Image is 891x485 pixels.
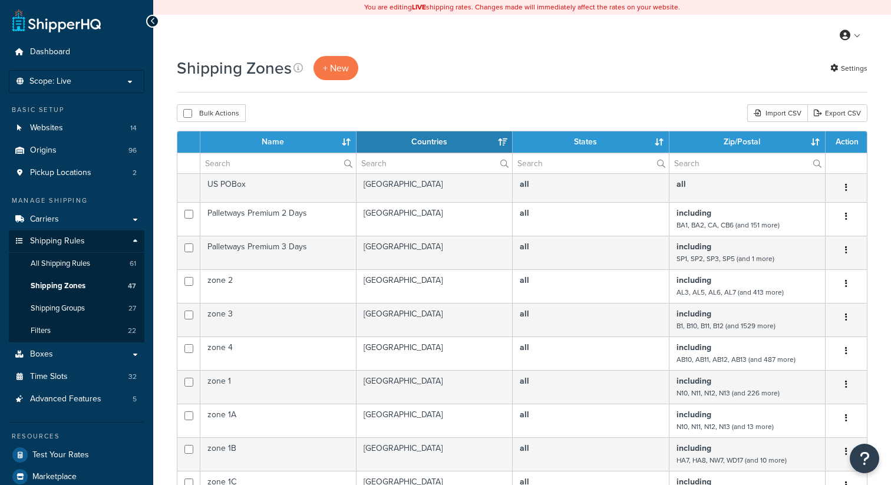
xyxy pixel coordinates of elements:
[9,162,144,184] li: Pickup Locations
[200,269,357,303] td: zone 2
[676,388,780,398] small: N10, N11, N12, N13 (and 226 more)
[520,178,529,190] b: all
[128,303,136,314] span: 27
[30,372,68,382] span: Time Slots
[29,77,71,87] span: Scope: Live
[313,56,358,80] a: + New
[520,308,529,320] b: all
[357,336,513,370] td: [GEOGRAPHIC_DATA]
[676,421,774,432] small: N10, N11, N12, N13 (and 13 more)
[133,168,137,178] span: 2
[128,146,137,156] span: 96
[31,326,51,336] span: Filters
[676,220,780,230] small: BA1, BA2, CA, CB6 (and 151 more)
[30,123,63,133] span: Websites
[128,372,137,382] span: 32
[9,196,144,206] div: Manage Shipping
[357,303,513,336] td: [GEOGRAPHIC_DATA]
[676,274,711,286] b: including
[669,153,825,173] input: Search
[357,269,513,303] td: [GEOGRAPHIC_DATA]
[676,455,787,466] small: HA7, HA8, NW7, WD17 (and 10 more)
[9,388,144,410] a: Advanced Features 5
[9,298,144,319] a: Shipping Groups 27
[31,303,85,314] span: Shipping Groups
[30,47,70,57] span: Dashboard
[676,253,774,264] small: SP1, SP2, SP3, SP5 (and 1 more)
[357,404,513,437] td: [GEOGRAPHIC_DATA]
[850,444,879,473] button: Open Resource Center
[30,236,85,246] span: Shipping Rules
[676,375,711,387] b: including
[807,104,867,122] a: Export CSV
[30,215,59,225] span: Carriers
[520,375,529,387] b: all
[9,298,144,319] li: Shipping Groups
[826,131,867,153] th: Action
[9,41,144,63] li: Dashboard
[177,104,246,122] button: Bulk Actions
[357,173,513,202] td: [GEOGRAPHIC_DATA]
[747,104,807,122] div: Import CSV
[200,153,356,173] input: Search
[9,140,144,161] a: Origins 96
[9,253,144,275] a: All Shipping Rules 61
[200,437,357,471] td: zone 1B
[520,442,529,454] b: all
[9,230,144,252] a: Shipping Rules
[830,60,867,77] a: Settings
[9,444,144,466] li: Test Your Rates
[9,209,144,230] a: Carriers
[676,442,711,454] b: including
[520,274,529,286] b: all
[30,349,53,359] span: Boxes
[200,370,357,404] td: zone 1
[9,105,144,115] div: Basic Setup
[357,437,513,471] td: [GEOGRAPHIC_DATA]
[31,259,90,269] span: All Shipping Rules
[676,178,686,190] b: all
[9,253,144,275] li: All Shipping Rules
[12,9,101,32] a: ShipperHQ Home
[200,131,357,153] th: Name: activate to sort column ascending
[9,366,144,388] li: Time Slots
[9,366,144,388] a: Time Slots 32
[676,408,711,421] b: including
[676,354,796,365] small: AB10, AB11, AB12, AB13 (and 487 more)
[357,370,513,404] td: [GEOGRAPHIC_DATA]
[9,344,144,365] a: Boxes
[30,168,91,178] span: Pickup Locations
[520,408,529,421] b: all
[130,259,136,269] span: 61
[9,162,144,184] a: Pickup Locations 2
[200,236,357,269] td: Palletways Premium 3 Days
[130,123,137,133] span: 14
[133,394,137,404] span: 5
[128,326,136,336] span: 22
[412,2,426,12] b: LIVE
[200,173,357,202] td: US POBox
[200,336,357,370] td: zone 4
[9,431,144,441] div: Resources
[323,61,349,75] span: + New
[9,117,144,139] a: Websites 14
[32,450,89,460] span: Test Your Rates
[9,140,144,161] li: Origins
[30,394,101,404] span: Advanced Features
[9,230,144,342] li: Shipping Rules
[676,321,775,331] small: B1, B10, B11, B12 (and 1529 more)
[177,57,292,80] h1: Shipping Zones
[357,236,513,269] td: [GEOGRAPHIC_DATA]
[513,131,669,153] th: States: activate to sort column ascending
[676,308,711,320] b: including
[520,207,529,219] b: all
[676,341,711,354] b: including
[200,303,357,336] td: zone 3
[357,202,513,236] td: [GEOGRAPHIC_DATA]
[9,320,144,342] a: Filters 22
[357,131,513,153] th: Countries: activate to sort column ascending
[30,146,57,156] span: Origins
[200,202,357,236] td: Palletways Premium 2 Days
